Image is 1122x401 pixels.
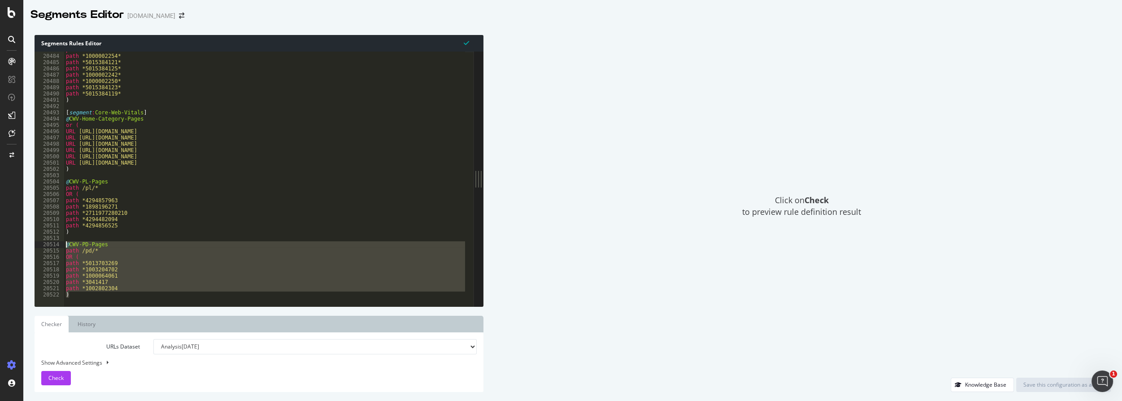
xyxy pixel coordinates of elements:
div: 20518 [35,266,64,273]
div: [DOMAIN_NAME] [127,11,175,20]
div: 20498 [35,141,64,147]
div: 20486 [35,65,64,72]
div: 20516 [35,254,64,260]
div: 20493 [35,109,64,116]
div: 20497 [35,135,64,141]
div: 20489 [35,84,64,91]
div: Knowledge Base [965,381,1006,388]
div: 20490 [35,91,64,97]
div: 20500 [35,153,64,160]
div: 20495 [35,122,64,128]
div: 20488 [35,78,64,84]
div: 20510 [35,216,64,222]
span: 1 [1110,370,1117,378]
div: 20487 [35,72,64,78]
span: Syntax is valid [464,39,469,47]
button: Save this configuration as active [1016,378,1111,392]
div: 20520 [35,279,64,285]
div: 20511 [35,222,64,229]
div: 20517 [35,260,64,266]
div: 20519 [35,273,64,279]
div: Show Advanced Settings [35,359,470,366]
strong: Check [805,195,829,205]
button: Knowledge Base [951,378,1014,392]
div: 20513 [35,235,64,241]
div: 20491 [35,97,64,103]
a: Knowledge Base [951,381,1014,388]
iframe: Intercom live chat [1092,370,1113,392]
div: 20484 [35,53,64,59]
span: Click on to preview rule definition result [742,195,861,218]
div: 20508 [35,204,64,210]
div: 20509 [35,210,64,216]
a: History [71,316,102,332]
div: 20515 [35,248,64,254]
div: 20504 [35,179,64,185]
a: Checker [35,316,69,332]
div: 20514 [35,241,64,248]
div: 20502 [35,166,64,172]
div: 20512 [35,229,64,235]
div: 20506 [35,191,64,197]
div: Segments Editor [30,7,124,22]
div: 20521 [35,285,64,292]
div: 20503 [35,172,64,179]
div: arrow-right-arrow-left [179,13,184,19]
div: Save this configuration as active [1023,381,1104,388]
div: 20499 [35,147,64,153]
div: 20492 [35,103,64,109]
button: Check [41,371,71,385]
div: Segments Rules Editor [35,35,483,52]
div: 20496 [35,128,64,135]
div: 20485 [35,59,64,65]
div: 20501 [35,160,64,166]
div: 20494 [35,116,64,122]
div: 20522 [35,292,64,298]
span: Check [48,374,64,382]
label: URLs Dataset [35,339,147,354]
div: 20505 [35,185,64,191]
div: 20507 [35,197,64,204]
